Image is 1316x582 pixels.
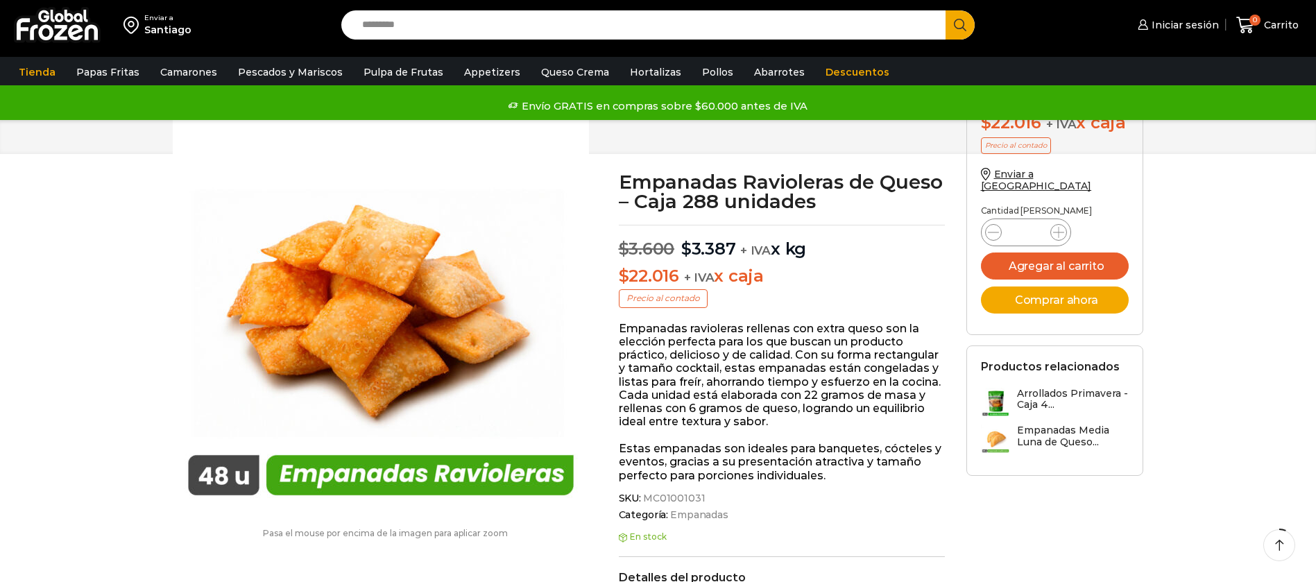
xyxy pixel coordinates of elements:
[981,137,1051,154] p: Precio al contado
[1017,425,1129,448] h3: Empanadas Media Luna de Queso...
[173,529,598,538] p: Pasa el mouse por encima de la imagen para aplicar zoom
[231,59,350,85] a: Pescados y Mariscos
[173,99,589,515] img: empanada-raviolera
[684,271,715,284] span: + IVA
[619,532,946,542] p: En stock
[619,322,946,429] p: Empanadas ravioleras rellenas con extra queso son la elección perfecta para los que buscan un pro...
[534,59,616,85] a: Queso Crema
[981,253,1129,280] button: Agregar al carrito
[695,59,740,85] a: Pollos
[681,239,736,259] bdi: 3.387
[1134,11,1219,39] a: Iniciar sesión
[668,509,728,521] a: Empanadas
[123,13,144,37] img: address-field-icon.svg
[144,13,191,23] div: Enviar a
[981,388,1129,418] a: Arrollados Primavera - Caja 4...
[981,113,1129,133] div: x caja
[144,23,191,37] div: Santiago
[153,59,224,85] a: Camarones
[1261,18,1299,32] span: Carrito
[946,10,975,40] button: Search button
[641,493,706,504] span: MC01001031
[1013,223,1039,242] input: Product quantity
[981,112,1041,132] bdi: 22.016
[69,59,146,85] a: Papas Fritas
[619,289,708,307] p: Precio al contado
[981,425,1129,454] a: Empanadas Media Luna de Queso...
[619,225,946,259] p: x kg
[981,112,991,132] span: $
[740,243,771,257] span: + IVA
[981,360,1120,373] h2: Productos relacionados
[619,172,946,211] h1: Empanadas Ravioleras de Queso – Caja 288 unidades
[619,239,675,259] bdi: 3.600
[619,442,946,482] p: Estas empanadas son ideales para banquetes, cócteles y eventos, gracias a su presentación atracti...
[357,59,450,85] a: Pulpa de Frutas
[619,266,629,286] span: $
[981,206,1129,216] p: Cantidad [PERSON_NAME]
[619,493,946,504] span: SKU:
[619,509,946,521] span: Categoría:
[619,266,679,286] bdi: 22.016
[1148,18,1219,32] span: Iniciar sesión
[681,239,692,259] span: $
[1233,9,1302,42] a: 0 Carrito
[1249,15,1261,26] span: 0
[619,239,629,259] span: $
[619,266,946,286] p: x caja
[1046,117,1077,131] span: + IVA
[981,168,1092,192] a: Enviar a [GEOGRAPHIC_DATA]
[747,59,812,85] a: Abarrotes
[1017,388,1129,411] h3: Arrollados Primavera - Caja 4...
[12,59,62,85] a: Tienda
[981,286,1129,314] button: Comprar ahora
[819,59,896,85] a: Descuentos
[457,59,527,85] a: Appetizers
[623,59,688,85] a: Hortalizas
